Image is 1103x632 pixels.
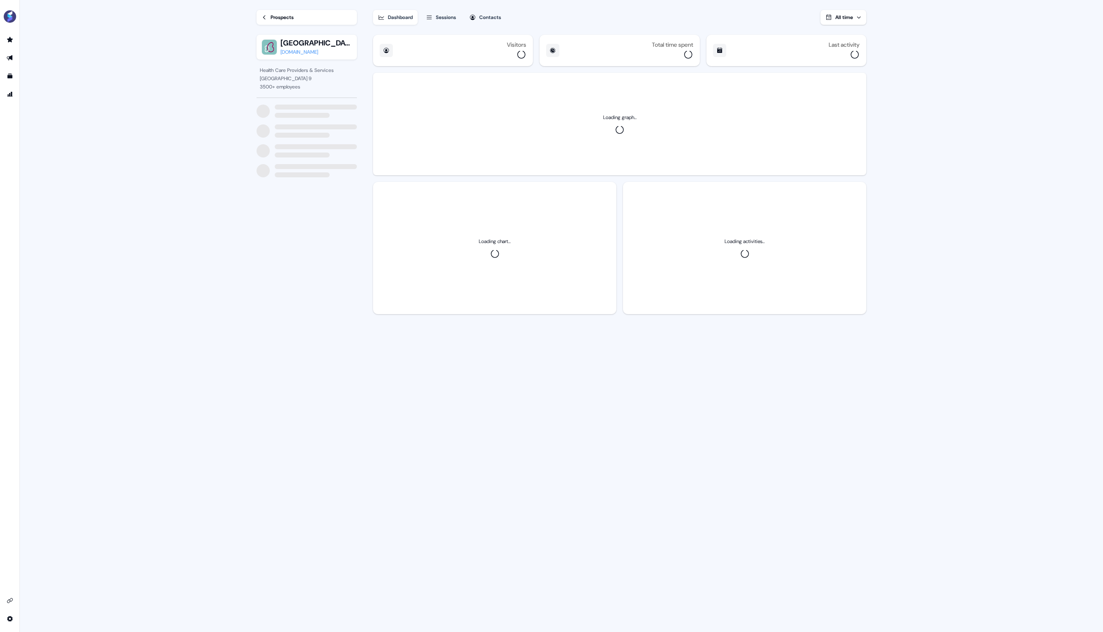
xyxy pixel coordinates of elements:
[281,48,352,56] a: [DOMAIN_NAME]
[3,594,17,607] a: Go to integrations
[3,88,17,101] a: Go to attribution
[829,41,860,48] div: Last activity
[3,33,17,46] a: Go to prospects
[835,14,853,21] span: All time
[3,51,17,64] a: Go to outbound experience
[603,113,637,122] div: Loading graph...
[725,237,765,246] div: Loading activities...
[260,83,354,91] div: 3500 + employees
[373,10,418,25] button: Dashboard
[421,10,461,25] button: Sessions
[271,13,294,21] div: Prospects
[820,10,866,25] button: All time
[260,74,354,83] div: [GEOGRAPHIC_DATA] 9
[3,612,17,625] a: Go to integrations
[652,41,693,48] div: Total time spent
[388,13,413,21] div: Dashboard
[260,66,354,74] div: Health Care Providers & Services
[479,13,501,21] div: Contacts
[281,38,352,48] button: [GEOGRAPHIC_DATA]
[3,69,17,83] a: Go to templates
[257,10,357,25] a: Prospects
[436,13,456,21] div: Sessions
[479,237,511,246] div: Loading chart...
[507,41,526,48] div: Visitors
[464,10,506,25] button: Contacts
